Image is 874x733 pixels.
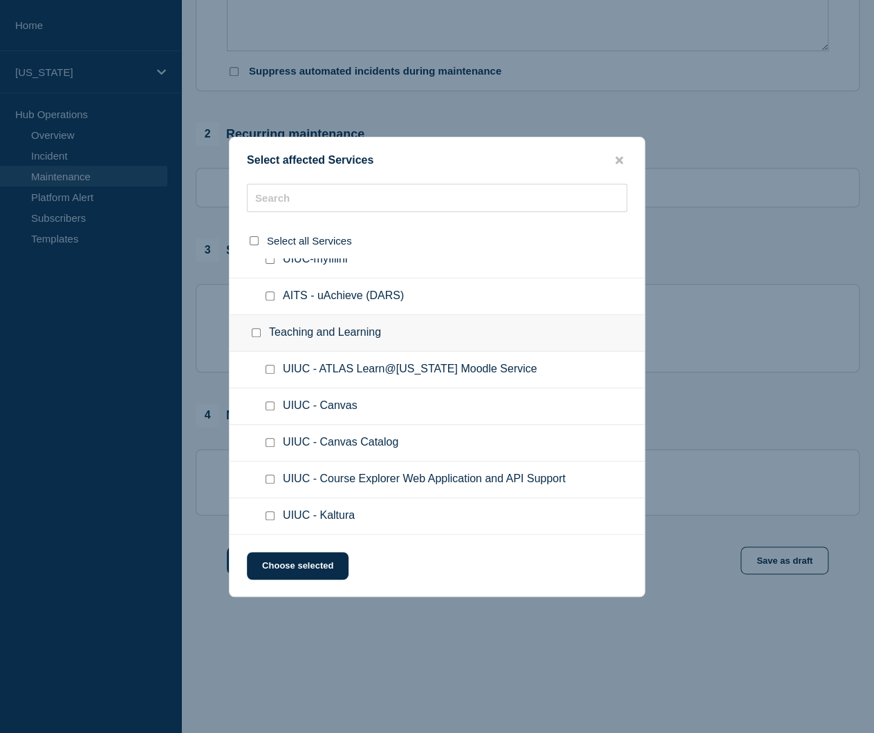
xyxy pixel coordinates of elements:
[230,315,644,352] div: Teaching and Learning
[247,552,348,580] button: Choose selected
[247,184,627,212] input: Search
[266,401,275,410] input: UIUC - Canvas checkbox
[283,363,537,377] span: UIUC - ATLAS Learn@[US_STATE] Moodle Service
[266,511,275,520] input: UIUC - Kaltura checkbox
[252,328,261,337] input: Teaching and Learning checkbox
[283,509,355,523] span: UIUC - Kaltura
[283,399,357,413] span: UIUC - Canvas
[611,154,627,167] button: close button
[266,475,275,484] input: UIUC - Course Explorer Web Application and API Support checkbox
[266,438,275,447] input: UIUC - Canvas Catalog checkbox
[266,255,275,264] input: UIUC-myIllini checkbox
[283,436,398,450] span: UIUC - Canvas Catalog
[266,292,275,301] input: AITS - uAchieve (DARS) checkbox
[230,154,644,167] div: Select affected Services
[283,253,347,267] span: UIUC-myIllini
[267,235,352,247] span: Select all Services
[283,473,566,486] span: UIUC - Course Explorer Web Application and API Support
[266,365,275,374] input: UIUC - ATLAS Learn@Illinois Moodle Service checkbox
[250,236,259,245] input: select all checkbox
[283,289,404,303] span: AITS - uAchieve (DARS)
